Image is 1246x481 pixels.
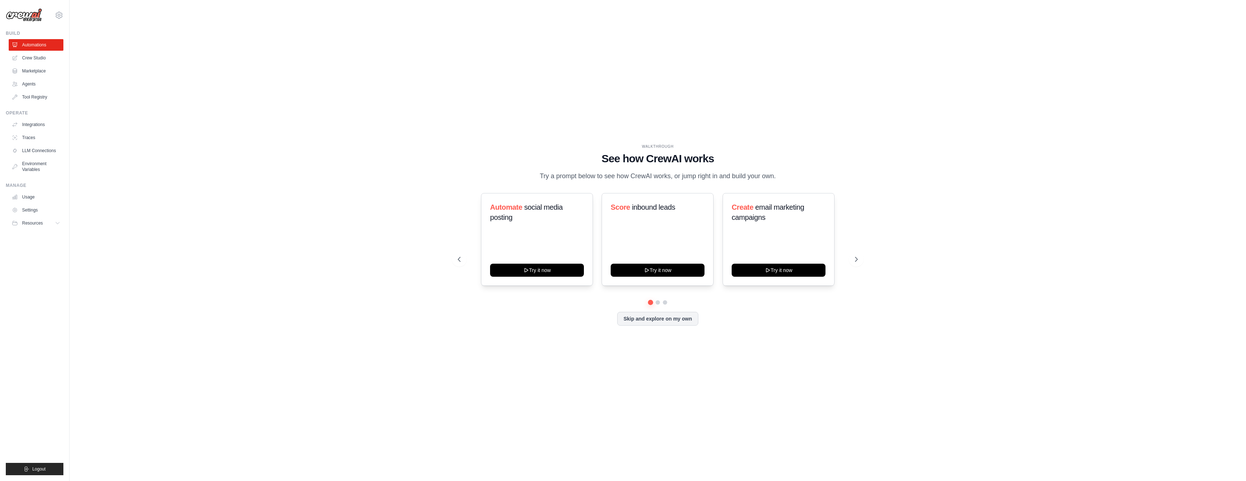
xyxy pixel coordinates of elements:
a: LLM Connections [9,145,63,156]
span: inbound leads [632,203,675,211]
a: Environment Variables [9,158,63,175]
a: Traces [9,132,63,143]
span: social media posting [490,203,563,221]
div: Operate [6,110,63,116]
a: Marketplace [9,65,63,77]
img: Logo [6,8,42,22]
div: Manage [6,183,63,188]
span: Create [732,203,753,211]
span: email marketing campaigns [732,203,804,221]
a: Automations [9,39,63,51]
button: Logout [6,463,63,475]
button: Skip and explore on my own [617,312,698,326]
button: Try it now [490,264,584,277]
span: Logout [32,466,46,472]
button: Try it now [732,264,825,277]
div: WALKTHROUGH [458,144,858,149]
a: Integrations [9,119,63,130]
button: Try it now [611,264,704,277]
span: Resources [22,220,43,226]
span: Score [611,203,630,211]
div: Build [6,30,63,36]
button: Resources [9,217,63,229]
a: Usage [9,191,63,203]
a: Settings [9,204,63,216]
a: Crew Studio [9,52,63,64]
h1: See how CrewAI works [458,152,858,165]
a: Tool Registry [9,91,63,103]
a: Agents [9,78,63,90]
span: Automate [490,203,522,211]
p: Try a prompt below to see how CrewAI works, or jump right in and build your own. [536,171,779,181]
